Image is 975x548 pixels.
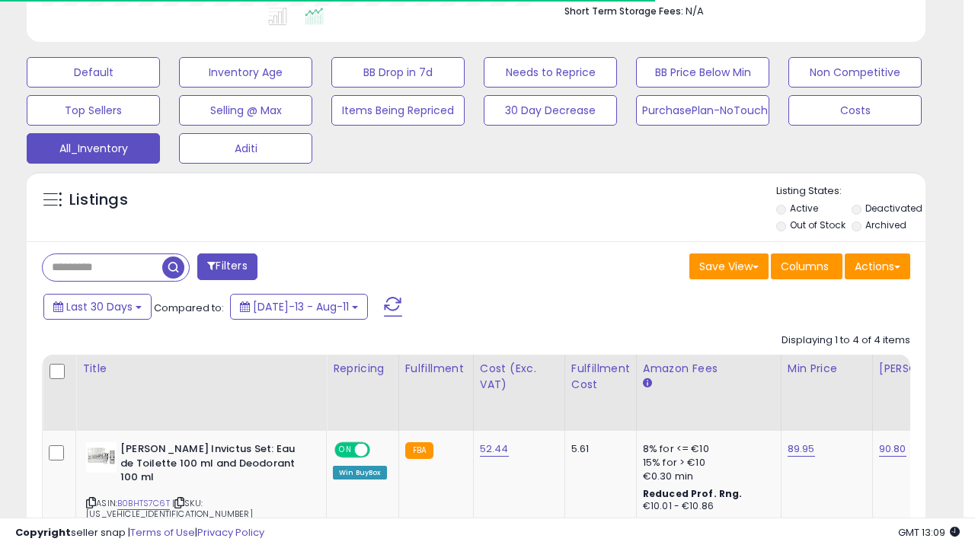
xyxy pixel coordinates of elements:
label: Active [790,202,818,215]
button: Needs to Reprice [484,57,617,88]
button: BB Drop in 7d [331,57,465,88]
a: 90.80 [879,441,906,457]
button: Actions [845,253,910,279]
div: ASIN: [86,442,315,538]
img: 41SHpQeEb7L._SL40_.jpg [86,442,117,473]
button: Items Being Repriced [331,95,465,126]
a: B0BHTS7C6T [117,497,170,510]
div: Repricing [333,361,392,377]
button: Aditi [179,133,312,164]
div: Amazon Fees [643,361,775,377]
div: €0.30 min [643,470,769,483]
div: Fulfillment [405,361,467,377]
button: PurchasePlan-NoTouch [636,95,769,126]
div: Title [82,361,320,377]
button: Columns [771,253,842,279]
span: [DATE]-13 - Aug-11 [253,299,349,314]
a: Privacy Policy [197,525,264,540]
button: Inventory Age [179,57,312,88]
div: Displaying 1 to 4 of 4 items [782,333,910,348]
span: Columns [781,259,829,274]
a: Terms of Use [130,525,195,540]
small: Amazon Fees. [643,377,652,390]
label: Archived [865,218,906,231]
strong: Copyright [15,525,71,540]
button: 30 Day Decrease [484,95,617,126]
div: seller snap | | [15,526,264,540]
button: Top Sellers [27,95,160,126]
button: Default [27,57,160,88]
button: BB Price Below Min [636,57,769,88]
button: Save View [689,253,769,279]
label: Out of Stock [790,218,846,231]
b: Reduced Prof. Rng. [643,487,743,500]
button: Last 30 Days [43,294,152,320]
div: Min Price [788,361,866,377]
span: OFF [368,444,392,457]
h5: Listings [69,190,128,211]
button: Non Competitive [788,57,922,88]
span: Last 30 Days [66,299,133,314]
b: [PERSON_NAME] Invictus Set: Eau de Toilette 100 ml and Deodorant 100 ml [120,442,305,489]
button: All_Inventory [27,133,160,164]
p: Listing States: [776,184,925,199]
span: Compared to: [154,301,224,315]
div: Fulfillment Cost [571,361,630,393]
button: Selling @ Max [179,95,312,126]
div: 15% for > €10 [643,456,769,470]
button: Costs [788,95,922,126]
div: Cost (Exc. VAT) [480,361,558,393]
span: ON [336,444,355,457]
div: 8% for <= €10 [643,442,769,456]
div: 5.61 [571,442,625,456]
button: Filters [197,253,257,280]
span: | SKU: [US_VEHICLE_IDENTIFICATION_NUMBER] [86,497,253,520]
div: [PERSON_NAME] [879,361,970,377]
div: Win BuyBox [333,466,387,479]
a: 52.44 [480,441,509,457]
a: 89.95 [788,441,815,457]
div: €10.01 - €10.86 [643,500,769,513]
button: [DATE]-13 - Aug-11 [230,294,368,320]
small: FBA [405,442,433,459]
span: 2025-09-11 13:09 GMT [898,525,960,540]
label: Deactivated [865,202,922,215]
